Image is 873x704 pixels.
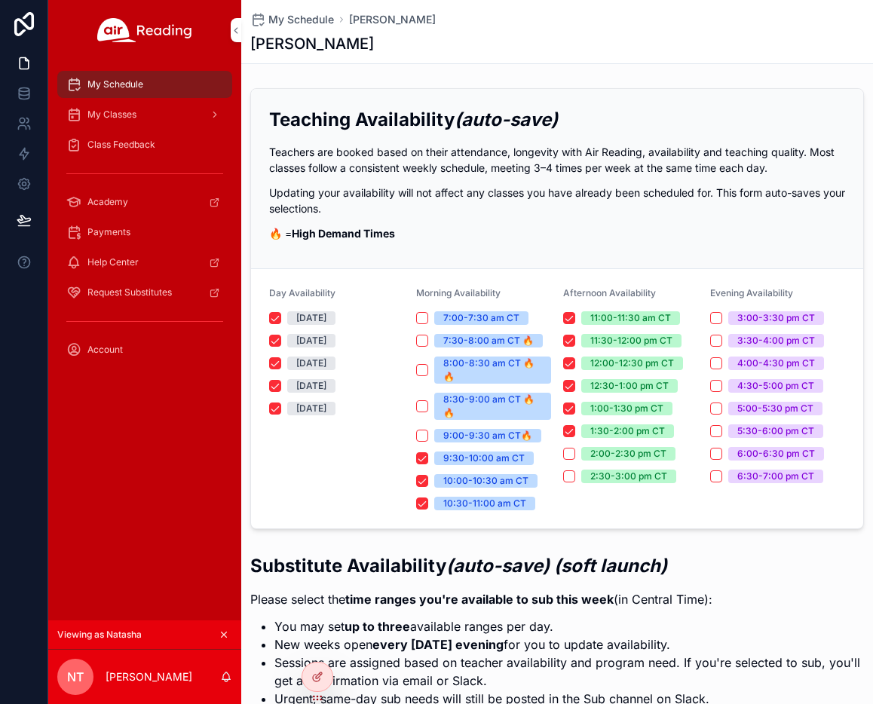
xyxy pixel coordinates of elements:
[269,185,845,216] p: Updating your availability will not affect any classes you have already been scheduled for. This ...
[737,470,814,483] div: 6:30-7:00 pm CT
[737,424,814,438] div: 5:30-6:00 pm CT
[737,311,815,325] div: 3:00-3:30 pm CT
[269,144,845,176] p: Teachers are booked based on their attendance, longevity with Air Reading, availability and teach...
[274,617,864,635] li: You may set available ranges per day.
[87,109,136,121] span: My Classes
[446,555,667,577] em: (auto-save) (soft launch)
[57,279,232,306] a: Request Substitutes
[737,379,814,393] div: 4:30-5:00 pm CT
[296,357,326,370] div: [DATE]
[269,225,845,241] p: 🔥 =
[250,33,374,54] h1: [PERSON_NAME]
[372,637,504,652] strong: every [DATE] evening
[269,107,845,132] h2: Teaching Availability
[87,196,128,208] span: Academy
[737,402,813,415] div: 5:00-5:30 pm CT
[455,109,558,130] em: (auto-save)
[590,311,671,325] div: 11:00-11:30 am CT
[345,619,410,634] strong: up to three
[274,653,864,690] li: Sessions are assigned based on teacher availability and program need. If you're selected to sub, ...
[590,334,672,347] div: 11:30-12:00 pm CT
[590,402,663,415] div: 1:00-1:30 pm CT
[296,379,326,393] div: [DATE]
[443,497,526,510] div: 10:30-11:00 am CT
[443,311,519,325] div: 7:00-7:30 am CT
[443,474,528,488] div: 10:00-10:30 am CT
[250,12,334,27] a: My Schedule
[590,470,667,483] div: 2:30-3:00 pm CT
[87,344,123,356] span: Account
[87,139,155,151] span: Class Feedback
[87,286,172,298] span: Request Substitutes
[296,311,326,325] div: [DATE]
[269,287,335,298] span: Day Availability
[443,429,532,442] div: 9:00-9:30 am CT🔥
[416,287,501,298] span: Morning Availability
[443,451,525,465] div: 9:30-10:00 am CT
[57,71,232,98] a: My Schedule
[590,379,669,393] div: 12:30-1:00 pm CT
[292,227,395,240] strong: High Demand Times
[710,287,793,298] span: Evening Availability
[97,18,192,42] img: App logo
[48,60,241,383] div: scrollable content
[57,336,232,363] a: Account
[57,219,232,246] a: Payments
[106,669,192,684] p: [PERSON_NAME]
[87,78,143,90] span: My Schedule
[345,592,614,607] strong: time ranges you're available to sub this week
[443,357,542,384] div: 8:00-8:30 am CT 🔥🔥
[57,188,232,216] a: Academy
[443,393,542,420] div: 8:30-9:00 am CT 🔥🔥
[737,357,815,370] div: 4:00-4:30 pm CT
[268,12,334,27] span: My Schedule
[57,101,232,128] a: My Classes
[67,668,84,686] span: NT
[87,226,130,238] span: Payments
[250,590,864,608] p: Please select the (in Central Time):
[443,334,534,347] div: 7:30-8:00 am CT 🔥
[590,424,665,438] div: 1:30-2:00 pm CT
[57,629,142,641] span: Viewing as Natasha
[737,447,815,461] div: 6:00-6:30 pm CT
[563,287,656,298] span: Afternoon Availability
[349,12,436,27] a: [PERSON_NAME]
[250,553,864,578] h2: Substitute Availability
[57,131,232,158] a: Class Feedback
[87,256,139,268] span: Help Center
[274,635,864,653] li: New weeks open for you to update availability.
[296,402,326,415] div: [DATE]
[296,334,326,347] div: [DATE]
[737,334,815,347] div: 3:30-4:00 pm CT
[590,447,666,461] div: 2:00-2:30 pm CT
[57,249,232,276] a: Help Center
[590,357,674,370] div: 12:00-12:30 pm CT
